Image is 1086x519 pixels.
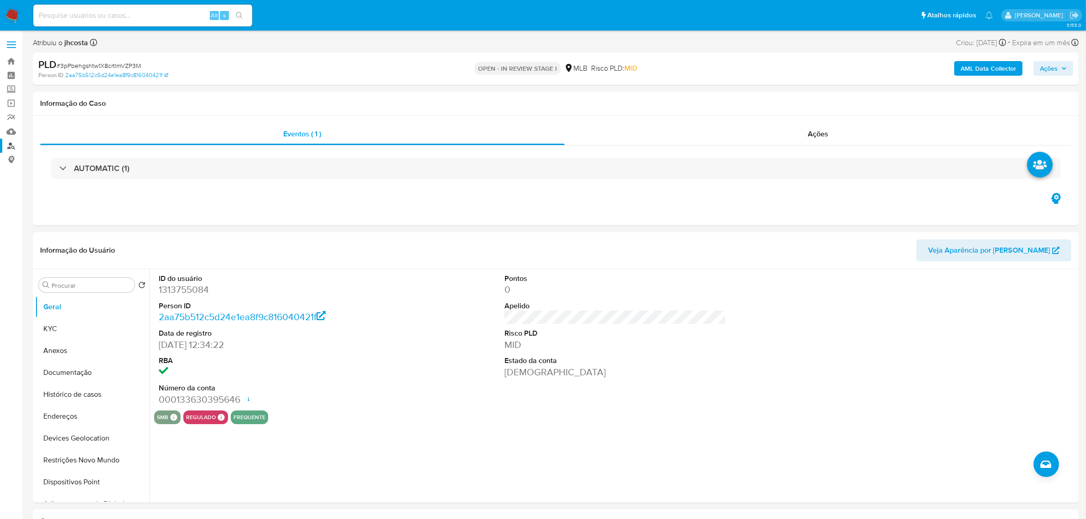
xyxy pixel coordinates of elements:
button: AML Data Collector [954,61,1023,76]
button: regulado [186,415,216,419]
button: search-icon [230,9,249,22]
a: Notificações [985,11,993,19]
dd: 1313755084 [159,283,380,296]
div: Criou: [DATE] [956,36,1006,49]
h3: AUTOMATIC (1) [74,163,130,173]
a: 2aa75b512c5d24e1ea8f9c816040421f [159,310,326,323]
dd: 000133630395646 [159,393,380,406]
b: jhcosta [62,37,88,48]
span: Risco PLD: [591,63,637,73]
span: s [223,11,226,20]
dd: [DEMOGRAPHIC_DATA] [504,366,726,379]
button: smb [157,415,168,419]
span: Alt [211,11,218,20]
b: Person ID [38,71,63,79]
p: jhonata.costa@mercadolivre.com [1015,11,1066,20]
dd: [DATE] 12:34:22 [159,338,380,351]
button: Ações [1034,61,1073,76]
span: Veja Aparência por [PERSON_NAME] [928,239,1050,261]
span: MID [624,63,637,73]
span: Expira em um mês [1012,38,1070,48]
button: Veja Aparência por [PERSON_NAME] [916,239,1071,261]
a: 2aa75b512c5d24e1ea8f9c816040421f [65,71,168,79]
dt: Número da conta [159,383,380,393]
button: Documentação [35,362,149,384]
span: Eventos ( 1 ) [283,129,321,139]
dd: MID [504,338,726,351]
div: AUTOMATIC (1) [51,158,1060,179]
dt: Person ID [159,301,380,311]
span: Atalhos rápidos [927,10,976,20]
span: Atribuiu o [33,38,88,48]
dt: Pontos [504,274,726,284]
dt: RBA [159,356,380,366]
dt: ID do usuário [159,274,380,284]
button: Geral [35,296,149,318]
span: # 3pPbehgshtw1X8crtlmVZP3M [57,61,141,70]
button: Endereços [35,405,149,427]
dt: Risco PLD [504,328,726,338]
span: - [1008,36,1010,49]
input: Procurar [52,281,131,290]
button: Retornar ao pedido padrão [138,281,145,291]
button: KYC [35,318,149,340]
b: AML Data Collector [961,61,1016,76]
a: Sair [1070,10,1079,20]
button: Devices Geolocation [35,427,149,449]
button: Histórico de casos [35,384,149,405]
p: OPEN - IN REVIEW STAGE I [474,62,561,75]
span: Ações [808,129,828,139]
h1: Informação do Usuário [40,246,115,255]
button: Dispositivos Point [35,471,149,493]
div: MLB [564,63,587,73]
button: Adiantamentos de Dinheiro [35,493,149,515]
b: PLD [38,57,57,72]
button: frequente [234,415,265,419]
dt: Data de registro [159,328,380,338]
dt: Apelido [504,301,726,311]
span: Ações [1040,61,1058,76]
h1: Informação do Caso [40,99,1071,108]
button: Restrições Novo Mundo [35,449,149,471]
dd: 0 [504,283,726,296]
dt: Estado da conta [504,356,726,366]
button: Anexos [35,340,149,362]
button: Procurar [42,281,50,289]
input: Pesquise usuários ou casos... [33,10,252,21]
